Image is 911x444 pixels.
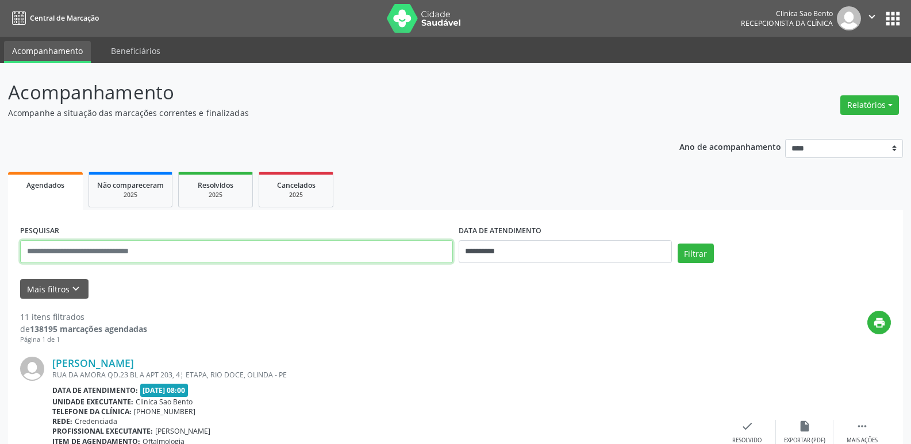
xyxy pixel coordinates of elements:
a: Beneficiários [103,41,168,61]
div: 11 itens filtrados [20,311,147,323]
span: Clinica Sao Bento [136,397,193,407]
p: Acompanhe a situação das marcações correntes e finalizadas [8,107,635,119]
b: Unidade executante: [52,397,133,407]
i: insert_drive_file [798,420,811,433]
div: 2025 [187,191,244,199]
i:  [856,420,868,433]
i: check [741,420,754,433]
strong: 138195 marcações agendadas [30,323,147,334]
span: Central de Marcação [30,13,99,23]
b: Rede: [52,416,72,426]
div: RUA DA AMORA QD.23 BL A APT 203, 4¦ ETAPA, RIO DOCE, OLINDA - PE [52,370,718,380]
b: Telefone da clínica: [52,407,132,416]
div: 2025 [97,191,164,199]
p: Ano de acompanhamento [679,139,781,153]
span: Resolvidos [198,180,233,190]
div: Clinica Sao Bento [741,9,833,18]
label: DATA DE ATENDIMENTO [459,222,541,240]
button:  [861,6,883,30]
div: 2025 [267,191,325,199]
span: Cancelados [277,180,316,190]
img: img [20,357,44,381]
button: apps [883,9,903,29]
a: [PERSON_NAME] [52,357,134,369]
span: Recepcionista da clínica [741,18,833,28]
span: [PERSON_NAME] [155,426,210,436]
button: Relatórios [840,95,899,115]
button: Filtrar [678,244,714,263]
i: keyboard_arrow_down [70,283,82,295]
label: PESQUISAR [20,222,59,240]
span: Agendados [26,180,64,190]
div: Página 1 de 1 [20,335,147,345]
b: Profissional executante: [52,426,153,436]
button: Mais filtroskeyboard_arrow_down [20,279,89,299]
b: Data de atendimento: [52,385,138,395]
a: Acompanhamento [4,41,91,63]
span: Não compareceram [97,180,164,190]
button: print [867,311,891,334]
i:  [866,10,878,23]
span: [DATE] 08:00 [140,384,189,397]
p: Acompanhamento [8,78,635,107]
img: img [837,6,861,30]
a: Central de Marcação [8,9,99,28]
span: Credenciada [75,416,117,426]
i: print [873,316,886,329]
div: de [20,323,147,335]
span: [PHONE_NUMBER] [134,407,195,416]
